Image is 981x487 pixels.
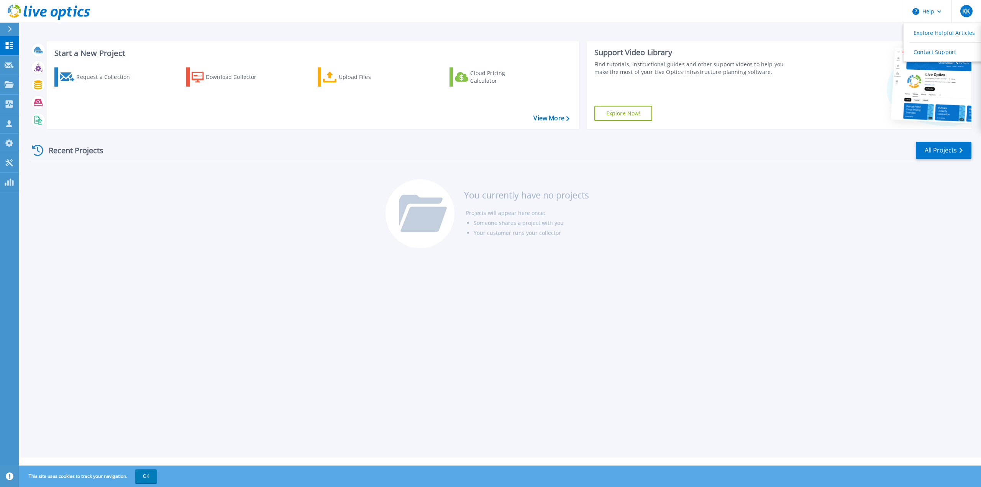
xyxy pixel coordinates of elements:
[54,67,140,87] a: Request a Collection
[594,48,793,57] div: Support Video Library
[76,69,138,85] div: Request a Collection
[449,67,535,87] a: Cloud Pricing Calculator
[533,115,569,122] a: View More
[186,67,272,87] a: Download Collector
[30,141,114,160] div: Recent Projects
[916,142,971,159] a: All Projects
[474,228,589,238] li: Your customer runs your collector
[206,69,267,85] div: Download Collector
[21,469,157,483] span: This site uses cookies to track your navigation.
[54,49,569,57] h3: Start a New Project
[318,67,403,87] a: Upload Files
[594,106,653,121] a: Explore Now!
[464,191,589,199] h3: You currently have no projects
[594,61,793,76] div: Find tutorials, instructional guides and other support videos to help you make the most of your L...
[470,69,532,85] div: Cloud Pricing Calculator
[474,218,589,228] li: Someone shares a project with you
[962,8,970,14] span: KK
[135,469,157,483] button: OK
[466,208,589,218] li: Projects will appear here once:
[339,69,400,85] div: Upload Files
